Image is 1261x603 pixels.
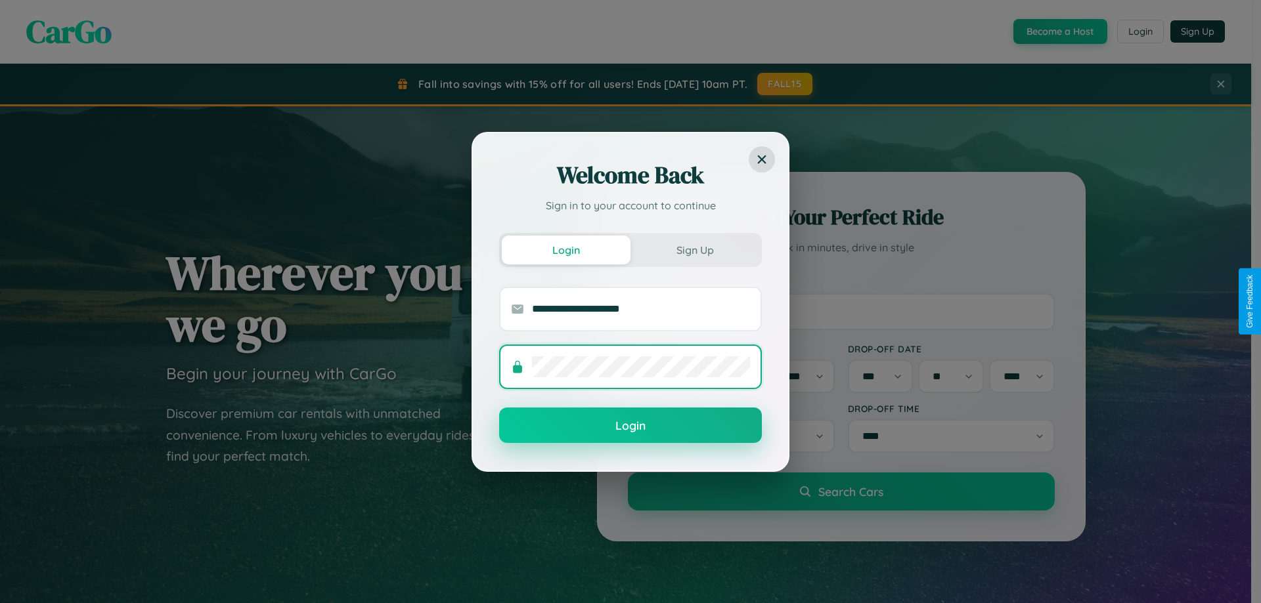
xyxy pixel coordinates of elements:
div: Give Feedback [1245,275,1254,328]
button: Login [502,236,630,264]
button: Sign Up [630,236,759,264]
h2: Welcome Back [499,159,762,191]
p: Sign in to your account to continue [499,198,762,213]
button: Login [499,407,762,443]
